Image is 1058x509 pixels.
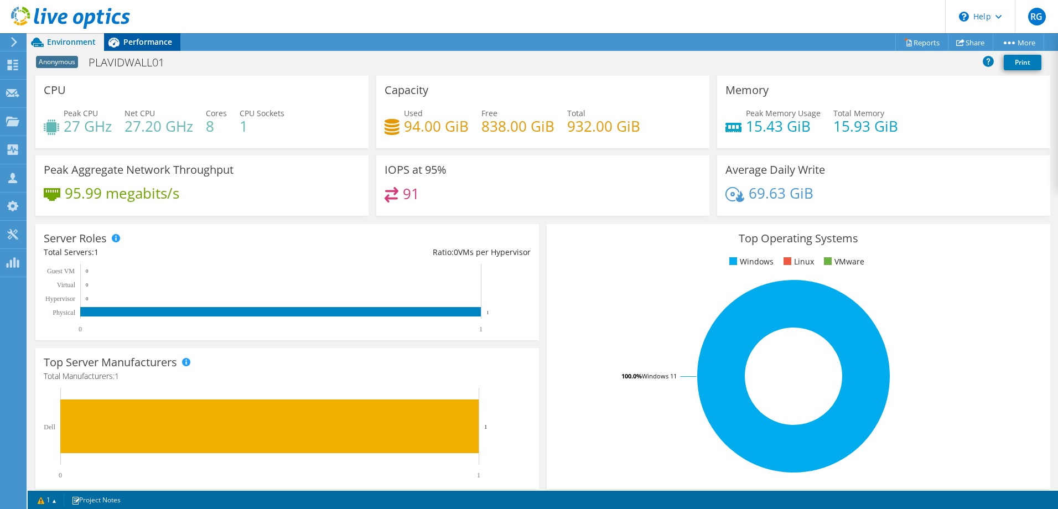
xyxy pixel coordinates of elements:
h4: 15.43 GiB [746,120,821,132]
span: 1 [115,371,119,381]
li: Windows [727,256,774,268]
h3: Server Roles [44,232,107,245]
h4: 932.00 GiB [567,120,640,132]
h4: 27 GHz [64,120,112,132]
span: Net CPU [125,108,155,118]
text: 0 [79,325,82,333]
span: Environment [47,37,96,47]
h4: 69.63 GiB [749,187,813,199]
span: Free [481,108,497,118]
span: Anonymous [36,56,78,68]
a: Project Notes [64,493,128,507]
text: 0 [59,471,62,479]
text: 0 [86,296,89,302]
span: Peak Memory Usage [746,108,821,118]
span: CPU Sockets [240,108,284,118]
a: Print [1004,55,1041,70]
span: 1 [94,247,98,257]
text: 0 [86,282,89,288]
span: Total Memory [833,108,884,118]
svg: \n [959,12,969,22]
span: Used [404,108,423,118]
h3: Top Operating Systems [555,232,1042,245]
a: Share [948,34,993,51]
div: Total Servers: [44,246,287,258]
div: Ratio: VMs per Hypervisor [287,246,531,258]
tspan: 100.0% [621,372,642,380]
tspan: Windows 11 [642,372,677,380]
li: Linux [781,256,814,268]
li: VMware [821,256,864,268]
h3: Average Daily Write [725,164,825,176]
h4: 95.99 megabits/s [65,187,179,199]
text: 0 [86,268,89,274]
text: Guest VM [47,267,75,275]
h3: Peak Aggregate Network Throughput [44,164,234,176]
h4: 94.00 GiB [404,120,469,132]
text: 1 [484,423,487,430]
text: 1 [479,325,483,333]
h4: 27.20 GHz [125,120,193,132]
h4: 15.93 GiB [833,120,898,132]
h4: 8 [206,120,227,132]
h1: PLAVIDWALL01 [84,56,181,69]
h3: CPU [44,84,66,96]
h3: Top Server Manufacturers [44,356,177,368]
a: More [993,34,1044,51]
text: 1 [477,471,480,479]
h4: 1 [240,120,284,132]
h3: Capacity [385,84,428,96]
span: Total [567,108,585,118]
h4: 838.00 GiB [481,120,554,132]
h4: 91 [403,188,419,200]
span: Performance [123,37,172,47]
text: 1 [486,310,489,315]
text: Virtual [57,281,76,289]
h3: Memory [725,84,769,96]
text: Hypervisor [45,295,75,303]
span: RG [1028,8,1046,25]
a: 1 [30,493,64,507]
h4: Total Manufacturers: [44,370,531,382]
text: Dell [44,423,55,431]
a: Reports [895,34,948,51]
text: Physical [53,309,75,316]
h3: IOPS at 95% [385,164,447,176]
span: Cores [206,108,227,118]
span: Peak CPU [64,108,98,118]
span: 0 [454,247,458,257]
